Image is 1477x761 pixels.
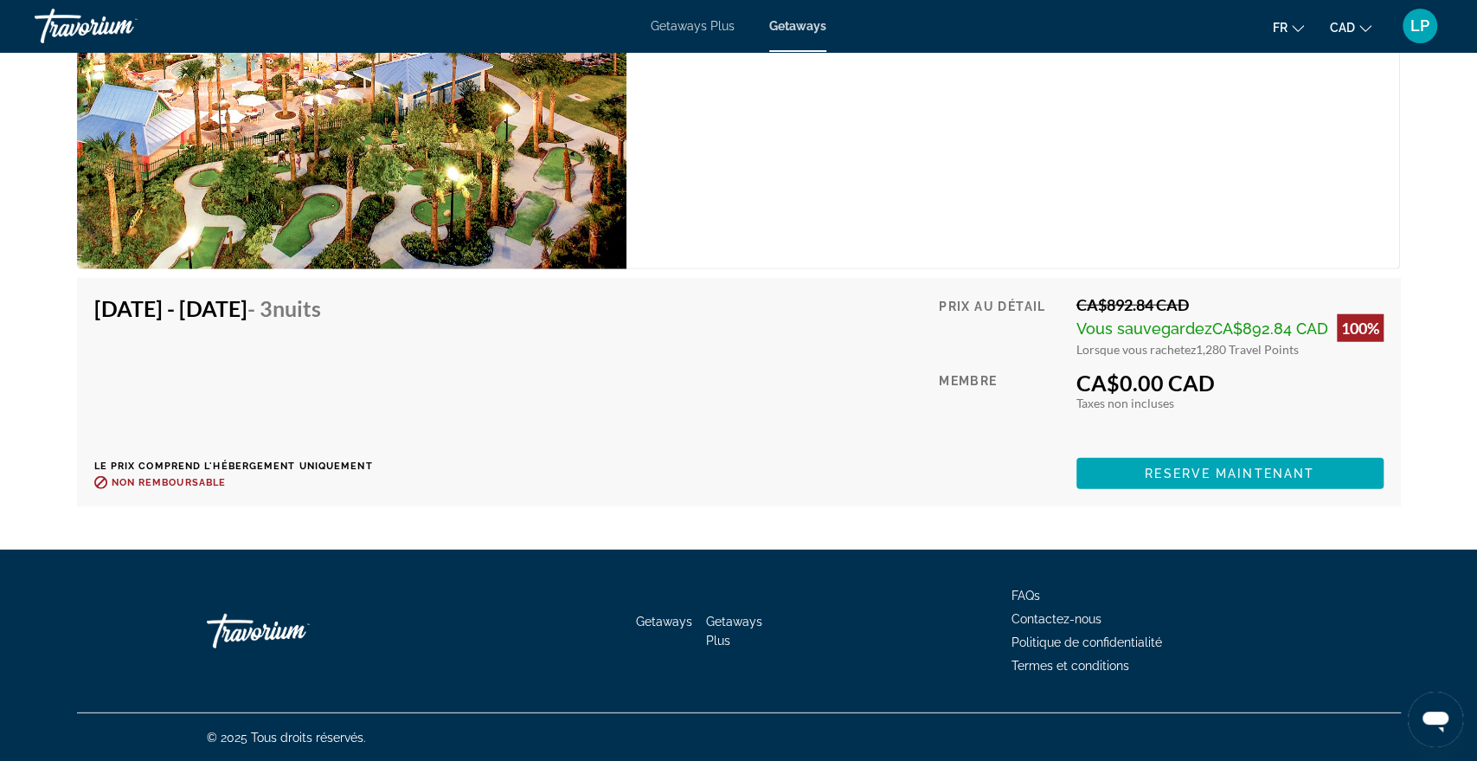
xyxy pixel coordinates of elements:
[1196,342,1299,357] span: 1,280 Travel Points
[1076,295,1384,314] div: CA$892.84 CAD
[1212,319,1328,338] span: CA$892.84 CAD
[769,19,826,33] a: Getaways
[207,731,366,745] span: © 2025 Tous droits réservés.
[1076,370,1384,396] div: CA$0.00 CAD
[1273,15,1304,40] button: Change language
[1330,15,1371,40] button: Change currency
[1337,314,1384,342] div: 100%
[1397,8,1442,44] button: User Menu
[1145,467,1314,480] span: Reserve maintenant
[35,3,208,48] a: Travorium
[1076,319,1212,338] span: Vous sauvegardez
[1011,589,1040,603] a: FAQs
[636,615,692,629] a: Getaways
[1011,612,1101,626] a: Contactez-nous
[1330,21,1355,35] span: CAD
[273,295,321,321] span: nuits
[1011,659,1129,673] a: Termes et conditions
[706,615,762,648] a: Getaways Plus
[651,19,735,33] a: Getaways Plus
[1011,635,1162,649] a: Politique de confidentialité
[1408,692,1463,747] iframe: Bouton de lancement de la fenêtre de messagerie
[94,295,360,321] h4: [DATE] - [DATE]
[1076,342,1196,357] span: Lorsque vous rachetez
[939,370,1063,445] div: Membre
[1076,458,1384,489] button: Reserve maintenant
[247,295,321,321] span: - 3
[939,295,1063,357] div: Prix au détail
[1273,21,1288,35] span: fr
[207,605,380,657] a: Go Home
[1410,17,1429,35] span: LP
[1076,396,1174,410] span: Taxes non incluses
[112,477,227,488] span: Non remboursable
[94,461,373,472] p: Le prix comprend l'hébergement uniquement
